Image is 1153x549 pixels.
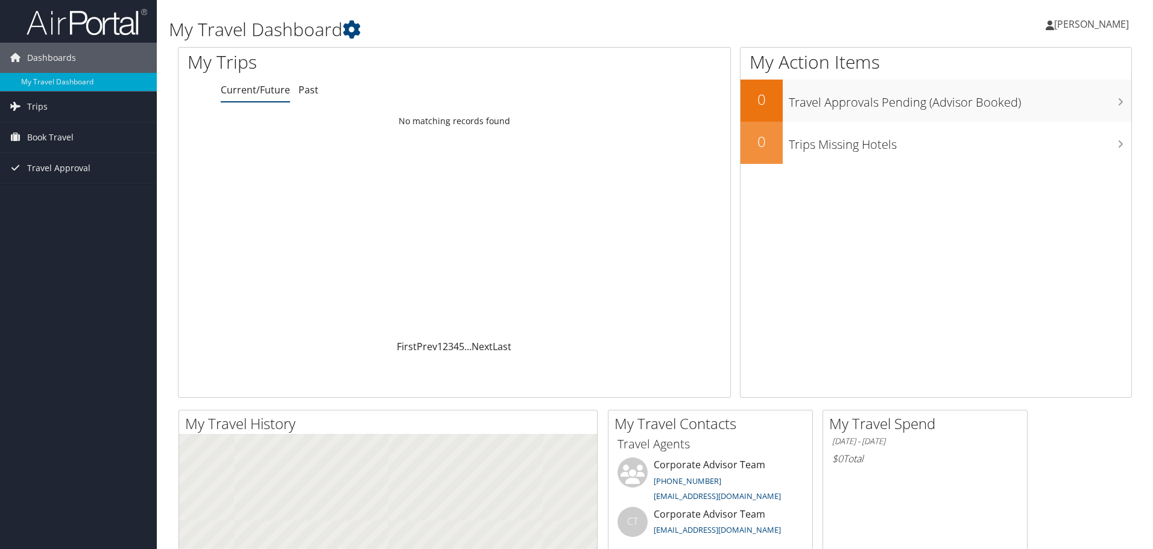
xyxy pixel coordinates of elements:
span: Travel Approval [27,153,90,183]
h6: Total [832,452,1018,465]
h2: My Travel Contacts [614,413,812,434]
a: Prev [417,340,437,353]
span: … [464,340,472,353]
h3: Trips Missing Hotels [789,130,1131,153]
a: [PERSON_NAME] [1046,6,1141,42]
a: 0Travel Approvals Pending (Advisor Booked) [741,80,1131,122]
h2: My Travel Spend [829,413,1027,434]
h3: Travel Agents [618,436,803,453]
td: No matching records found [178,110,730,132]
h1: My Trips [188,49,491,75]
li: Corporate Advisor Team [611,507,809,546]
span: Trips [27,92,48,122]
h2: My Travel History [185,413,597,434]
a: 3 [448,340,453,353]
h6: [DATE] - [DATE] [832,436,1018,447]
li: Corporate Advisor Team [611,457,809,507]
h1: My Travel Dashboard [169,17,817,42]
h3: Travel Approvals Pending (Advisor Booked) [789,88,1131,111]
a: [EMAIL_ADDRESS][DOMAIN_NAME] [654,491,781,501]
a: First [397,340,417,353]
a: 2 [443,340,448,353]
a: 0Trips Missing Hotels [741,122,1131,164]
span: Book Travel [27,122,74,152]
div: CT [618,507,648,537]
a: Past [299,83,318,96]
a: Next [472,340,493,353]
img: airportal-logo.png [27,8,147,36]
a: [PHONE_NUMBER] [654,475,721,486]
a: Last [493,340,511,353]
a: 5 [459,340,464,353]
span: Dashboards [27,43,76,73]
a: 4 [453,340,459,353]
h2: 0 [741,131,783,152]
h2: 0 [741,89,783,110]
span: $0 [832,452,843,465]
a: [EMAIL_ADDRESS][DOMAIN_NAME] [654,524,781,535]
span: [PERSON_NAME] [1054,17,1129,31]
a: Current/Future [221,83,290,96]
a: 1 [437,340,443,353]
h1: My Action Items [741,49,1131,75]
